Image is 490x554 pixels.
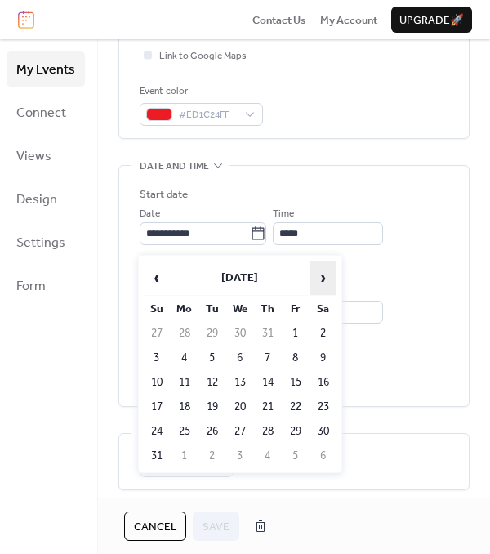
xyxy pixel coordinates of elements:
[144,420,170,443] td: 24
[310,322,336,345] td: 2
[179,107,237,123] span: #ED1C24FF
[227,371,253,394] td: 13
[283,445,309,467] td: 5
[227,420,253,443] td: 27
[18,11,34,29] img: logo
[311,261,336,294] span: ›
[283,420,309,443] td: 29
[7,181,85,217] a: Design
[391,7,472,33] button: Upgrade🚀
[16,274,46,299] span: Form
[320,12,377,29] span: My Account
[16,57,75,83] span: My Events
[16,101,66,126] span: Connect
[283,371,309,394] td: 15
[320,11,377,28] a: My Account
[171,261,309,296] th: [DATE]
[255,371,281,394] td: 14
[199,420,225,443] td: 26
[255,297,281,320] th: Th
[16,230,65,256] span: Settings
[227,297,253,320] th: We
[140,186,188,203] div: Start date
[140,206,160,222] span: Date
[171,420,198,443] td: 25
[283,297,309,320] th: Fr
[310,297,336,320] th: Sa
[140,159,209,175] span: Date and time
[199,395,225,418] td: 19
[171,445,198,467] td: 1
[283,346,309,369] td: 8
[399,12,464,29] span: Upgrade 🚀
[310,371,336,394] td: 16
[171,322,198,345] td: 28
[255,445,281,467] td: 4
[171,346,198,369] td: 4
[273,206,294,222] span: Time
[7,51,85,87] a: My Events
[144,395,170,418] td: 17
[7,95,85,130] a: Connect
[199,322,225,345] td: 29
[252,11,306,28] a: Contact Us
[171,395,198,418] td: 18
[199,445,225,467] td: 2
[227,322,253,345] td: 30
[252,12,306,29] span: Contact Us
[140,83,260,100] div: Event color
[7,225,85,260] a: Settings
[227,445,253,467] td: 3
[144,371,170,394] td: 10
[255,420,281,443] td: 28
[310,395,336,418] td: 23
[159,48,247,65] span: Link to Google Maps
[124,512,186,541] button: Cancel
[310,420,336,443] td: 30
[144,346,170,369] td: 3
[255,322,281,345] td: 31
[255,395,281,418] td: 21
[144,445,170,467] td: 31
[227,346,253,369] td: 6
[310,445,336,467] td: 6
[7,138,85,173] a: Views
[145,261,169,294] span: ‹
[283,395,309,418] td: 22
[7,268,85,303] a: Form
[16,187,57,212] span: Design
[310,346,336,369] td: 9
[171,297,198,320] th: Mo
[199,297,225,320] th: Tu
[283,322,309,345] td: 1
[134,519,176,535] span: Cancel
[144,297,170,320] th: Su
[227,395,253,418] td: 20
[16,144,51,169] span: Views
[255,346,281,369] td: 7
[171,371,198,394] td: 11
[144,322,170,345] td: 27
[199,371,225,394] td: 12
[199,346,225,369] td: 5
